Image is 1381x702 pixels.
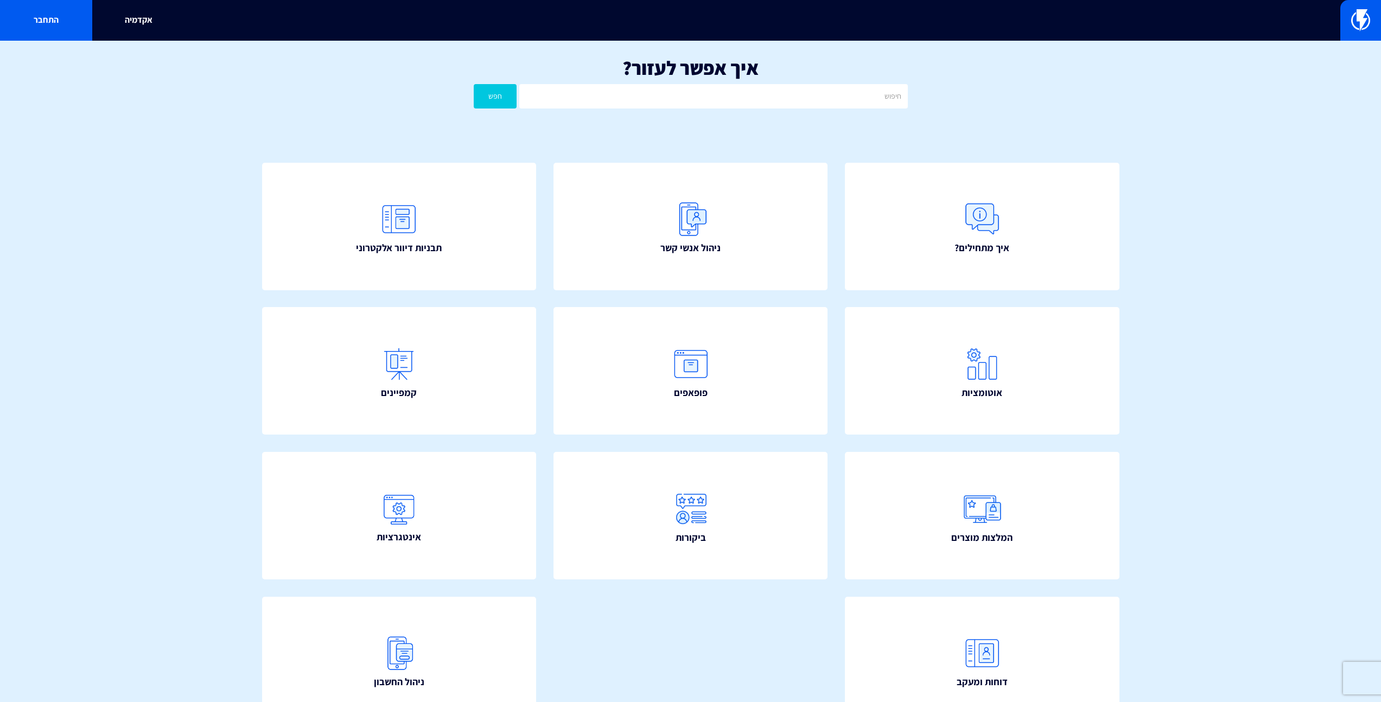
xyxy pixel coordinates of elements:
[676,531,706,545] span: ביקורות
[845,163,1119,290] a: איך מתחילים?
[845,452,1119,579] a: המלצות מוצרים
[962,386,1002,400] span: אוטומציות
[474,84,517,109] button: חפש
[957,675,1008,689] span: דוחות ומעקב
[356,241,442,255] span: תבניות דיוור אלקטרוני
[954,241,1009,255] span: איך מתחילים?
[262,452,537,579] a: אינטגרציות
[16,57,1365,79] h1: איך אפשר לעזור?
[262,163,537,290] a: תבניות דיוור אלקטרוני
[377,530,421,544] span: אינטגרציות
[553,307,828,435] a: פופאפים
[553,163,828,290] a: ניהול אנשי קשר
[381,386,417,400] span: קמפיינים
[845,307,1119,435] a: אוטומציות
[553,452,828,579] a: ביקורות
[519,84,907,109] input: חיפוש
[660,241,721,255] span: ניהול אנשי קשר
[374,675,424,689] span: ניהול החשבון
[262,307,537,435] a: קמפיינים
[447,8,935,33] input: חיפוש מהיר...
[951,531,1013,545] span: המלצות מוצרים
[674,386,708,400] span: פופאפים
